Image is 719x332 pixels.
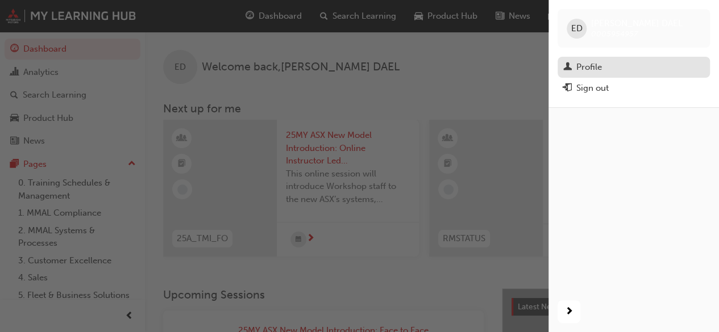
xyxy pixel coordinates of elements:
[558,57,710,78] a: Profile
[563,83,572,94] span: exit-icon
[591,29,638,39] span: 0005954957
[565,305,573,319] span: next-icon
[591,18,683,28] span: [PERSON_NAME] DAEL
[563,62,572,73] span: man-icon
[576,82,609,95] div: Sign out
[571,22,583,35] span: ED
[576,61,602,74] div: Profile
[558,78,710,99] button: Sign out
